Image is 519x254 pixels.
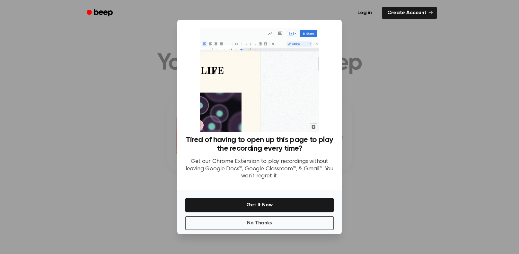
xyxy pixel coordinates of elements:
[185,198,334,212] button: Get It Now
[200,28,319,132] img: Beep extension in action
[185,216,334,230] button: No Thanks
[185,136,334,153] h3: Tired of having to open up this page to play the recording every time?
[351,5,378,20] a: Log in
[382,7,437,19] a: Create Account
[82,7,119,19] a: Beep
[185,158,334,180] p: Get our Chrome Extension to play recordings without leaving Google Docs™, Google Classroom™, & Gm...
